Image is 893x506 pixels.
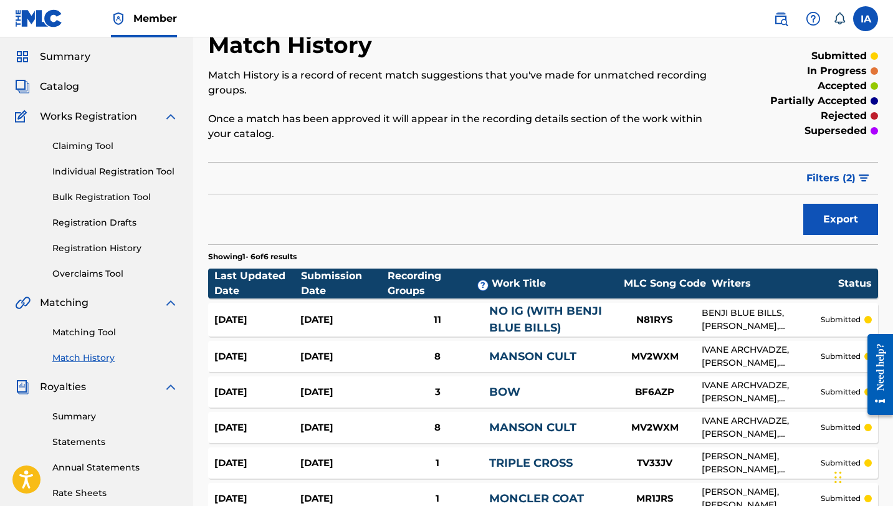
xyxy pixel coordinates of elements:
[821,422,861,433] p: submitted
[806,11,821,26] img: help
[712,276,838,291] div: Writers
[821,314,861,325] p: submitted
[821,108,867,123] p: rejected
[40,295,88,310] span: Matching
[821,457,861,469] p: submitted
[489,492,584,505] a: MONCLER COAT
[702,379,821,405] div: IVANE ARCHVADZE, [PERSON_NAME], [PERSON_NAME]
[799,163,878,194] button: Filters (2)
[52,191,178,204] a: Bulk Registration Tool
[803,204,878,235] button: Export
[386,313,489,327] div: 11
[214,350,300,364] div: [DATE]
[208,68,724,98] p: Match History is a record of recent match suggestions that you've made for unmatched recording gr...
[492,276,618,291] div: Work Title
[818,79,867,93] p: accepted
[386,492,489,506] div: 1
[386,421,489,435] div: 8
[15,109,31,124] img: Works Registration
[163,109,178,124] img: expand
[838,276,872,291] div: Status
[15,79,79,94] a: CatalogCatalog
[858,324,893,424] iframe: Resource Center
[489,385,520,399] a: BOW
[821,386,861,398] p: submitted
[608,421,702,435] div: MV2WXM
[821,493,861,504] p: submitted
[52,165,178,178] a: Individual Registration Tool
[15,9,63,27] img: MLC Logo
[15,79,30,94] img: Catalog
[618,276,712,291] div: MLC Song Code
[52,326,178,339] a: Matching Tool
[770,93,867,108] p: partially accepted
[386,456,489,470] div: 1
[52,216,178,229] a: Registration Drafts
[208,31,378,59] h2: Match History
[608,350,702,364] div: MV2WXM
[489,421,576,434] a: MANSON CULT
[214,269,301,298] div: Last Updated Date
[214,421,300,435] div: [DATE]
[768,6,793,31] a: Public Search
[52,487,178,500] a: Rate Sheets
[386,385,489,399] div: 3
[489,304,602,335] a: NO IG (WITH BENJI BLUE BILLS)
[15,49,90,64] a: SummarySummary
[821,351,861,362] p: submitted
[801,6,826,31] div: Help
[40,79,79,94] span: Catalog
[300,313,386,327] div: [DATE]
[300,492,386,506] div: [DATE]
[111,11,126,26] img: Top Rightsholder
[702,307,821,333] div: BENJI BLUE BILLS, [PERSON_NAME], [PERSON_NAME], [PERSON_NAME]
[478,280,488,290] span: ?
[40,109,137,124] span: Works Registration
[608,492,702,506] div: MR1JRS
[608,456,702,470] div: TV33JV
[811,49,867,64] p: submitted
[773,11,788,26] img: search
[214,385,300,399] div: [DATE]
[15,49,30,64] img: Summary
[300,350,386,364] div: [DATE]
[214,492,300,506] div: [DATE]
[805,123,867,138] p: superseded
[52,267,178,280] a: Overclaims Tool
[208,251,297,262] p: Showing 1 - 6 of 6 results
[40,49,90,64] span: Summary
[702,450,821,476] div: [PERSON_NAME], [PERSON_NAME], [PERSON_NAME]
[133,11,177,26] span: Member
[853,6,878,31] div: User Menu
[859,174,869,182] img: filter
[806,171,856,186] span: Filters ( 2 )
[807,64,867,79] p: in progress
[386,350,489,364] div: 8
[52,242,178,255] a: Registration History
[52,140,178,153] a: Claiming Tool
[300,456,386,470] div: [DATE]
[489,456,573,470] a: TRIPLE CROSS
[40,379,86,394] span: Royalties
[208,112,724,141] p: Once a match has been approved it will appear in the recording details section of the work within...
[163,379,178,394] img: expand
[301,269,388,298] div: Submission Date
[833,12,846,25] div: Notifications
[608,385,702,399] div: BF6AZP
[15,295,31,310] img: Matching
[15,379,30,394] img: Royalties
[489,350,576,363] a: MANSON CULT
[300,421,386,435] div: [DATE]
[388,269,492,298] div: Recording Groups
[163,295,178,310] img: expand
[214,456,300,470] div: [DATE]
[52,410,178,423] a: Summary
[831,446,893,506] iframe: Chat Widget
[300,385,386,399] div: [DATE]
[834,459,842,496] div: Drag
[52,436,178,449] a: Statements
[52,461,178,474] a: Annual Statements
